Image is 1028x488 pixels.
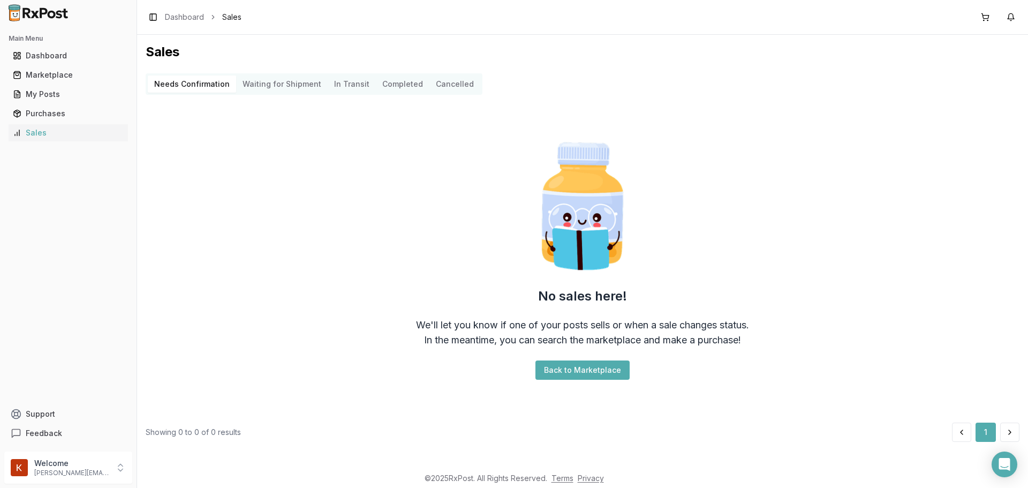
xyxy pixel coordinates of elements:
div: Dashboard [13,50,124,61]
a: My Posts [9,85,128,104]
button: Marketplace [4,66,132,84]
button: Purchases [4,105,132,122]
div: Purchases [13,108,124,119]
button: Waiting for Shipment [236,76,328,93]
button: Sales [4,124,132,141]
div: In the meantime, you can search the marketplace and make a purchase! [424,333,741,348]
h2: Main Menu [9,34,128,43]
a: Terms [551,474,573,483]
img: RxPost Logo [4,4,73,21]
a: Sales [9,123,128,142]
button: My Posts [4,86,132,103]
p: [PERSON_NAME][EMAIL_ADDRESS][DOMAIN_NAME] [34,469,109,477]
button: Back to Marketplace [535,361,630,380]
div: Sales [13,127,124,138]
span: Feedback [26,428,62,439]
a: Dashboard [165,12,204,22]
h2: No sales here! [538,288,627,305]
span: Sales [222,12,241,22]
button: 1 [976,423,996,442]
img: Smart Pill Bottle [514,138,651,275]
a: Marketplace [9,65,128,85]
div: We'll let you know if one of your posts sells or when a sale changes status. [416,318,749,333]
a: Dashboard [9,46,128,65]
button: Support [4,404,132,424]
button: Cancelled [429,76,480,93]
h1: Sales [146,43,1019,61]
div: Open Intercom Messenger [992,452,1017,477]
button: Dashboard [4,47,132,64]
nav: breadcrumb [165,12,241,22]
a: Privacy [578,474,604,483]
img: User avatar [11,459,28,476]
button: Feedback [4,424,132,443]
button: In Transit [328,76,376,93]
button: Needs Confirmation [148,76,236,93]
button: Completed [376,76,429,93]
div: Showing 0 to 0 of 0 results [146,427,241,438]
a: Purchases [9,104,128,123]
p: Welcome [34,458,109,469]
div: Marketplace [13,70,124,80]
div: My Posts [13,89,124,100]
